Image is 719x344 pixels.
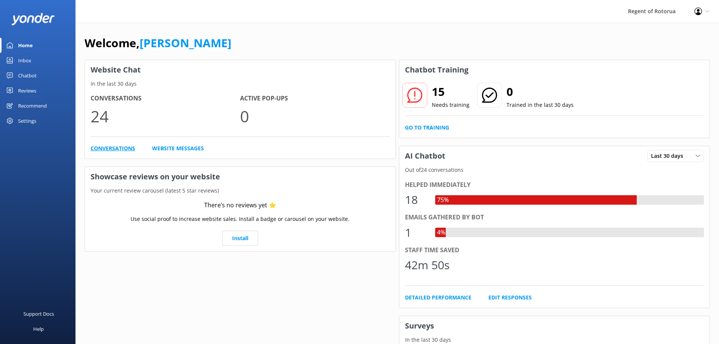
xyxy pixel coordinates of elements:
p: Needs training [432,101,470,109]
p: In the last 30 days [399,336,710,344]
h3: Website Chat [85,60,396,80]
div: Help [33,321,44,336]
div: 18 [405,191,428,209]
h2: 15 [432,83,470,101]
h3: Showcase reviews on your website [85,167,396,187]
div: 1 [405,224,428,242]
h1: Welcome, [85,34,231,52]
a: Install [222,231,258,246]
h4: Conversations [91,94,240,103]
p: 0 [240,103,390,129]
span: Last 30 days [651,152,688,160]
a: Website Messages [152,144,204,153]
div: Recommend [18,98,47,113]
div: Emails gathered by bot [405,213,704,222]
p: Out of 24 conversations [399,166,710,174]
h3: AI Chatbot [399,146,451,166]
div: Home [18,38,33,53]
div: 42m 50s [405,256,450,274]
div: 4% [435,228,447,238]
a: Conversations [91,144,135,153]
p: Trained in the last 30 days [507,101,574,109]
div: Staff time saved [405,245,704,255]
a: Go to Training [405,123,449,132]
div: Settings [18,113,36,128]
div: Inbox [18,53,31,68]
img: yonder-white-logo.png [11,13,55,25]
div: Support Docs [23,306,54,321]
div: There’s no reviews yet ⭐ [204,201,276,210]
p: In the last 30 days [85,80,396,88]
a: Edit Responses [488,293,532,302]
div: Reviews [18,83,36,98]
div: 75% [435,195,451,205]
div: Chatbot [18,68,37,83]
h3: Surveys [399,316,710,336]
p: 24 [91,103,240,129]
a: Detailed Performance [405,293,471,302]
p: Use social proof to increase website sales. Install a badge or carousel on your website. [131,215,349,223]
a: [PERSON_NAME] [140,35,231,51]
h2: 0 [507,83,574,101]
p: Your current review carousel (latest 5 star reviews) [85,187,396,195]
h3: Chatbot Training [399,60,474,80]
h4: Active Pop-ups [240,94,390,103]
div: Helped immediately [405,180,704,190]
